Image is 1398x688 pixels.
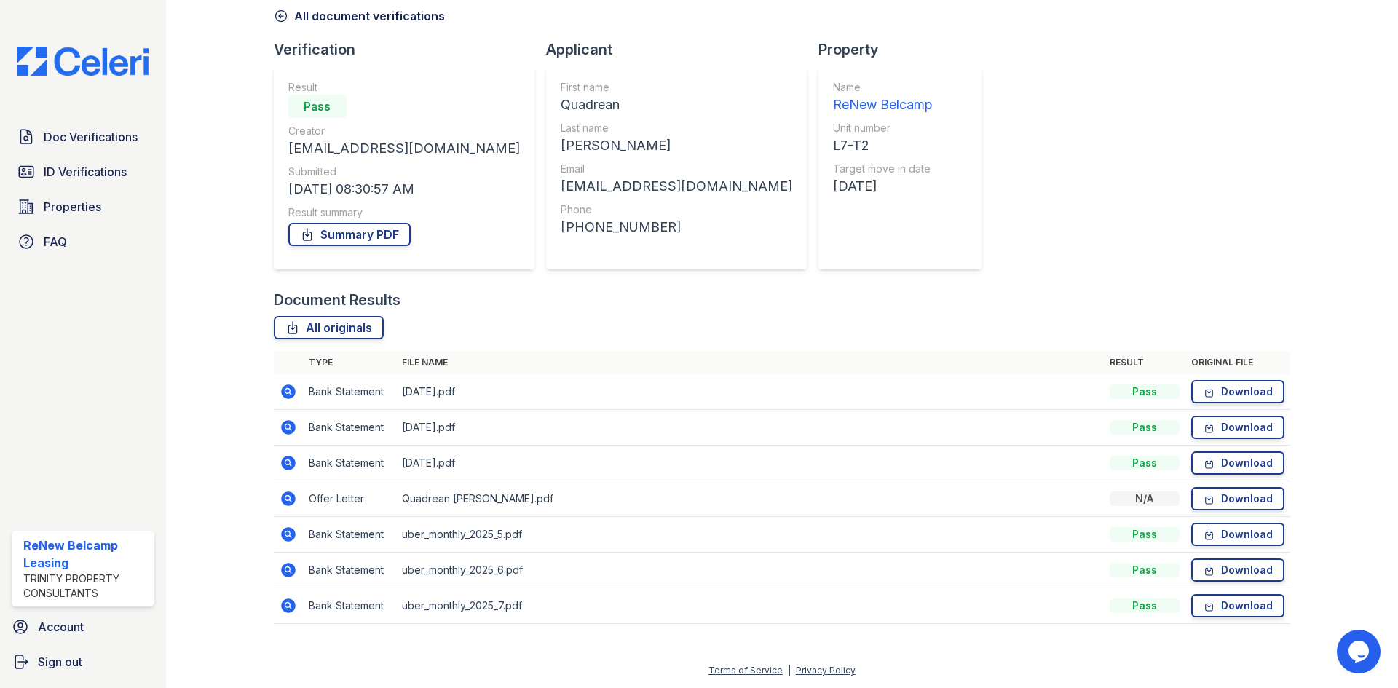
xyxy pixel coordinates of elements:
div: Pass [1110,456,1180,470]
a: Download [1191,451,1284,475]
a: All originals [274,316,384,339]
span: Account [38,618,84,636]
a: All document verifications [274,7,445,25]
a: Privacy Policy [796,665,856,676]
td: Bank Statement [303,517,396,553]
td: Quadrean [PERSON_NAME].pdf [396,481,1104,517]
a: Account [6,612,160,641]
div: | [788,665,791,676]
div: Last name [561,121,792,135]
div: Name [833,80,932,95]
div: [PERSON_NAME] [561,135,792,156]
span: ID Verifications [44,163,127,181]
div: First name [561,80,792,95]
a: Doc Verifications [12,122,154,151]
td: [DATE].pdf [396,410,1104,446]
a: Sign out [6,647,160,676]
div: ReNew Belcamp Leasing [23,537,149,572]
a: Download [1191,523,1284,546]
th: File name [396,351,1104,374]
div: [EMAIL_ADDRESS][DOMAIN_NAME] [288,138,520,159]
div: Pass [1110,527,1180,542]
span: FAQ [44,233,67,250]
a: ID Verifications [12,157,154,186]
a: Download [1191,558,1284,582]
div: Submitted [288,165,520,179]
a: Properties [12,192,154,221]
div: Trinity Property Consultants [23,572,149,601]
td: [DATE].pdf [396,446,1104,481]
div: Property [818,39,993,60]
span: Doc Verifications [44,128,138,146]
a: Summary PDF [288,223,411,246]
div: Pass [1110,598,1180,613]
a: Name ReNew Belcamp [833,80,932,115]
div: Pass [288,95,347,118]
span: Properties [44,198,101,216]
div: [EMAIL_ADDRESS][DOMAIN_NAME] [561,176,792,197]
div: Email [561,162,792,176]
div: Target move in date [833,162,932,176]
a: Download [1191,380,1284,403]
div: Creator [288,124,520,138]
td: Bank Statement [303,588,396,624]
div: L7-T2 [833,135,932,156]
a: Download [1191,594,1284,617]
div: Pass [1110,420,1180,435]
a: Download [1191,487,1284,510]
td: Bank Statement [303,553,396,588]
div: [PHONE_NUMBER] [561,217,792,237]
div: Document Results [274,290,400,310]
td: uber_monthly_2025_7.pdf [396,588,1104,624]
a: Terms of Service [708,665,783,676]
span: Sign out [38,653,82,671]
td: Bank Statement [303,374,396,410]
iframe: chat widget [1337,630,1383,673]
div: Applicant [546,39,818,60]
td: Bank Statement [303,410,396,446]
div: ReNew Belcamp [833,95,932,115]
div: Result summary [288,205,520,220]
td: Offer Letter [303,481,396,517]
div: [DATE] 08:30:57 AM [288,179,520,199]
a: Download [1191,416,1284,439]
div: N/A [1110,491,1180,506]
td: [DATE].pdf [396,374,1104,410]
img: CE_Logo_Blue-a8612792a0a2168367f1c8372b55b34899dd931a85d93a1a3d3e32e68fde9ad4.png [6,47,160,76]
th: Result [1104,351,1185,374]
div: Quadrean [561,95,792,115]
div: Result [288,80,520,95]
div: Verification [274,39,546,60]
td: Bank Statement [303,446,396,481]
a: FAQ [12,227,154,256]
th: Type [303,351,396,374]
div: Phone [561,202,792,217]
th: Original file [1185,351,1290,374]
div: [DATE] [833,176,932,197]
td: uber_monthly_2025_6.pdf [396,553,1104,588]
td: uber_monthly_2025_5.pdf [396,517,1104,553]
div: Pass [1110,384,1180,399]
div: Pass [1110,563,1180,577]
div: Unit number [833,121,932,135]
